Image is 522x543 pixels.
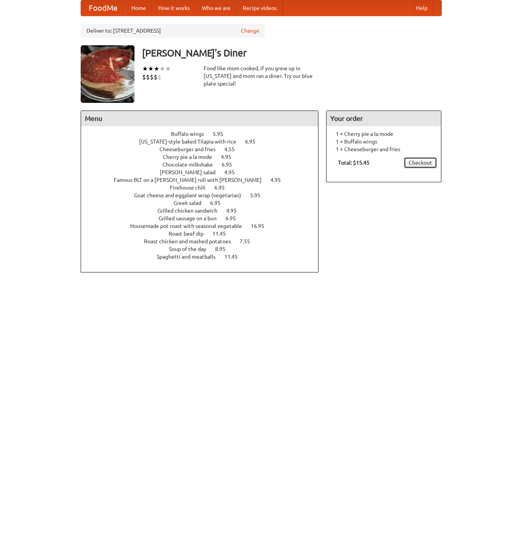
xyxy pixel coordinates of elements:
h4: Menu [81,111,318,126]
span: Grilled chicken sandwich [157,208,225,214]
a: Change [241,27,259,35]
li: ★ [148,64,154,73]
span: Cheeseburger and fries [159,146,223,152]
a: [US_STATE]-style baked Tilapia with rice 6.95 [139,139,270,145]
a: Grilled sausage on a bun 6.95 [159,215,250,221]
a: Help [410,0,434,16]
div: Food like mom cooked, if you grew up in [US_STATE] and mom ran a diner. Try our blue plate special! [204,64,319,87]
a: Checkout [404,157,437,168]
div: Deliver to: [STREET_ADDRESS] [81,24,265,38]
a: Soup of the day 8.95 [169,246,240,252]
span: Grilled sausage on a bun [159,215,224,221]
b: Total: $15.45 [338,160,370,166]
a: Home [125,0,152,16]
span: 5.95 [250,192,268,198]
span: Greek salad [174,200,209,206]
li: ★ [154,64,159,73]
span: [US_STATE]-style baked Tilapia with rice [139,139,244,145]
li: $ [157,73,161,81]
a: How it works [152,0,196,16]
span: 16.95 [251,223,272,229]
span: Housemade pot roast with seasonal vegetable [130,223,250,229]
span: Firehouse chili [170,185,213,191]
a: Chocolate milkshake 6.95 [162,162,246,168]
span: 6.95 [214,185,232,191]
a: Recipe videos [237,0,283,16]
span: Famous BLT on a [PERSON_NAME] roll with [PERSON_NAME] [114,177,269,183]
li: 1 × Cheeseburger and fries [330,145,437,153]
h4: Your order [326,111,441,126]
span: Spaghetti and meatballs [157,254,223,260]
span: Buffalo wings [171,131,212,137]
li: $ [154,73,157,81]
a: Famous BLT on a [PERSON_NAME] roll with [PERSON_NAME] 4.95 [114,177,295,183]
li: ★ [165,64,171,73]
span: 6.95 [210,200,228,206]
li: ★ [142,64,148,73]
span: 4.95 [226,208,244,214]
img: angular.jpg [81,45,134,103]
span: 6.95 [245,139,263,145]
li: $ [142,73,146,81]
span: Soup of the day [169,246,214,252]
a: Who we are [196,0,237,16]
span: 4.95 [221,154,239,160]
a: Cherry pie a la mode 4.95 [163,154,245,160]
span: 11.45 [212,231,234,237]
span: 11.45 [224,254,245,260]
a: [PERSON_NAME] salad 4.95 [160,169,249,175]
a: Cheeseburger and fries 4.55 [159,146,249,152]
li: $ [150,73,154,81]
span: 4.95 [224,169,242,175]
a: Greek salad 6.95 [174,200,235,206]
a: Buffalo wings 5.95 [171,131,237,137]
a: Housemade pot roast with seasonal vegetable 16.95 [130,223,278,229]
span: 6.95 [222,162,240,168]
li: ★ [159,64,165,73]
a: Goat cheese and eggplant wrap (vegetarian) 5.95 [134,192,275,198]
span: 7.55 [240,238,258,244]
li: $ [146,73,150,81]
span: Cherry pie a la mode [163,154,220,160]
a: Spaghetti and meatballs 11.45 [157,254,252,260]
li: 1 × Cherry pie a la mode [330,130,437,138]
span: Chocolate milkshake [162,162,220,168]
span: 5.95 [213,131,231,137]
span: Roast chicken and mashed potatoes [144,238,239,244]
span: [PERSON_NAME] salad [160,169,223,175]
a: FoodMe [81,0,125,16]
span: Roast beef dip [169,231,211,237]
span: Goat cheese and eggplant wrap (vegetarian) [134,192,249,198]
h3: [PERSON_NAME]'s Diner [142,45,442,61]
a: Roast beef dip 11.45 [169,231,240,237]
a: Roast chicken and mashed potatoes 7.55 [144,238,264,244]
span: 6.95 [225,215,244,221]
span: 4.55 [224,146,242,152]
li: 1 × Buffalo wings [330,138,437,145]
span: 4.95 [270,177,288,183]
span: 8.95 [215,246,233,252]
a: Firehouse chili 6.95 [170,185,239,191]
a: Grilled chicken sandwich 4.95 [157,208,251,214]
